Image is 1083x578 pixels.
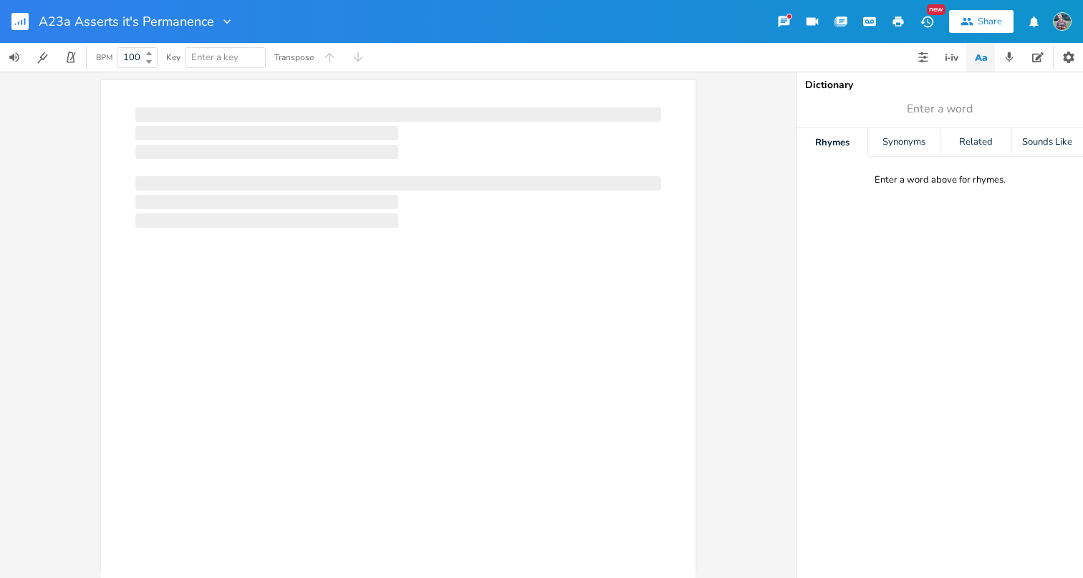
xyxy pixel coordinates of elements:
div: Enter a word above for rhymes. [875,174,1006,186]
div: Share [978,15,1002,28]
div: Related [940,128,1011,157]
div: New [927,4,945,15]
div: Synonyms [868,128,939,157]
span: Enter a key [191,51,239,64]
div: BPM [96,54,112,62]
img: Jason McVay [1053,12,1072,31]
span: A23a Asserts it's Permanence [39,15,214,28]
button: New [913,9,941,34]
div: Rhymes [796,128,867,157]
span: Enter a word [907,101,973,117]
button: Share [949,10,1014,33]
div: Dictionary [805,80,1074,90]
div: Sounds Like [1012,128,1083,157]
div: Key [166,53,180,62]
div: Transpose [274,53,314,62]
